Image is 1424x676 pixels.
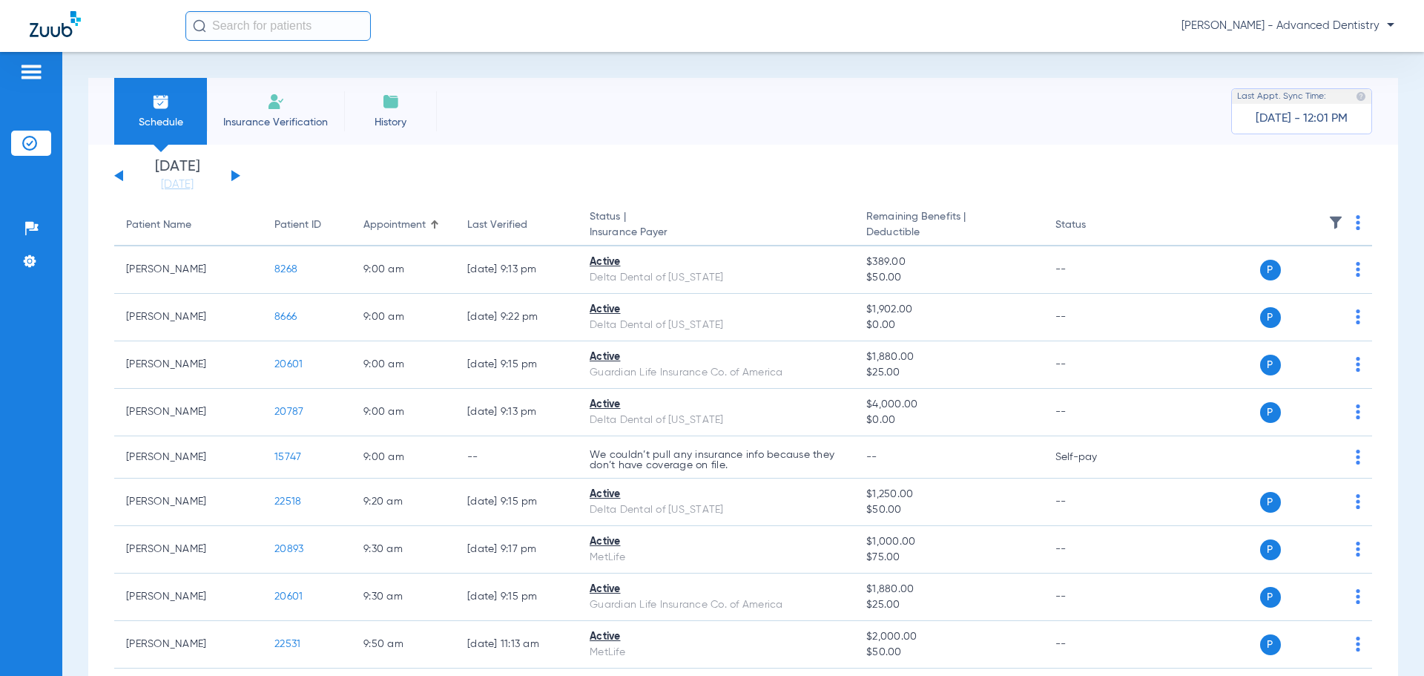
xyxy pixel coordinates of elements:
div: Guardian Life Insurance Co. of America [590,597,843,613]
img: Search Icon [193,19,206,33]
span: 20601 [274,359,303,370]
div: Patient Name [126,217,191,233]
span: 15747 [274,452,301,462]
div: Active [590,582,843,597]
td: -- [1044,246,1144,294]
td: -- [1044,294,1144,341]
input: Search for patients [185,11,371,41]
td: 9:00 AM [352,436,455,479]
img: Zuub Logo [30,11,81,37]
span: P [1260,260,1281,280]
td: [DATE] 9:17 PM [455,526,578,574]
img: group-dot-blue.svg [1356,357,1360,372]
span: P [1260,307,1281,328]
td: -- [1044,389,1144,436]
span: $2,000.00 [866,629,1031,645]
span: 20601 [274,591,303,602]
span: 8268 [274,264,297,275]
td: [PERSON_NAME] [114,389,263,436]
td: [PERSON_NAME] [114,294,263,341]
img: last sync help info [1356,91,1366,102]
img: Schedule [152,93,170,111]
span: $50.00 [866,270,1031,286]
span: $50.00 [866,645,1031,660]
span: $1,902.00 [866,302,1031,318]
td: [DATE] 9:13 PM [455,246,578,294]
span: [PERSON_NAME] - Advanced Dentistry [1181,19,1394,33]
img: group-dot-blue.svg [1356,404,1360,419]
th: Remaining Benefits | [854,205,1043,246]
td: 9:00 AM [352,341,455,389]
div: Delta Dental of [US_STATE] [590,502,843,518]
td: -- [1044,341,1144,389]
td: [PERSON_NAME] [114,246,263,294]
td: [DATE] 11:13 AM [455,621,578,669]
div: Active [590,302,843,318]
td: [DATE] 9:22 PM [455,294,578,341]
th: Status | [578,205,854,246]
td: [PERSON_NAME] [114,341,263,389]
img: group-dot-blue.svg [1356,494,1360,509]
span: P [1260,355,1281,375]
span: Deductible [866,225,1031,240]
p: We couldn’t pull any insurance info because they don’t have coverage on file. [590,450,843,470]
span: 22531 [274,639,300,649]
span: $25.00 [866,597,1031,613]
div: Patient ID [274,217,321,233]
span: $1,000.00 [866,534,1031,550]
span: -- [866,452,877,462]
img: group-dot-blue.svg [1356,309,1360,324]
span: 20893 [274,544,303,554]
span: Insurance Verification [218,115,333,130]
div: Active [590,255,843,270]
span: $75.00 [866,550,1031,565]
td: [PERSON_NAME] [114,526,263,574]
td: [DATE] 9:15 PM [455,479,578,526]
span: P [1260,492,1281,513]
span: $50.00 [866,502,1031,518]
div: Appointment [363,217,426,233]
span: 20787 [274,407,303,417]
td: 9:50 AM [352,621,455,669]
img: group-dot-blue.svg [1356,542,1360,557]
td: -- [455,436,578,479]
span: P [1260,539,1281,560]
span: [DATE] - 12:01 PM [1256,111,1348,126]
img: Manual Insurance Verification [267,93,285,111]
td: [DATE] 9:15 PM [455,341,578,389]
span: $389.00 [866,255,1031,270]
img: group-dot-blue.svg [1356,215,1360,230]
td: [DATE] 9:13 PM [455,389,578,436]
td: 9:20 AM [352,479,455,526]
span: Insurance Payer [590,225,843,240]
td: -- [1044,574,1144,621]
span: $0.00 [866,318,1031,333]
td: -- [1044,526,1144,574]
td: [PERSON_NAME] [114,436,263,479]
span: $1,250.00 [866,487,1031,502]
td: 9:30 AM [352,526,455,574]
span: 22518 [274,496,301,507]
span: $25.00 [866,365,1031,381]
span: Last Appt. Sync Time: [1237,89,1326,104]
span: $0.00 [866,413,1031,428]
a: [DATE] [133,177,222,192]
td: [PERSON_NAME] [114,574,263,621]
div: Appointment [363,217,444,233]
img: group-dot-blue.svg [1356,589,1360,604]
span: $1,880.00 [866,350,1031,365]
td: -- [1044,479,1144,526]
td: 9:30 AM [352,574,455,621]
div: Guardian Life Insurance Co. of America [590,365,843,381]
img: History [382,93,400,111]
span: $4,000.00 [866,397,1031,413]
div: MetLife [590,645,843,660]
div: Active [590,350,843,365]
td: [DATE] 9:15 PM [455,574,578,621]
img: filter.svg [1328,215,1343,230]
td: 9:00 AM [352,389,455,436]
div: MetLife [590,550,843,565]
div: Delta Dental of [US_STATE] [590,318,843,333]
span: P [1260,634,1281,655]
img: group-dot-blue.svg [1356,450,1360,465]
